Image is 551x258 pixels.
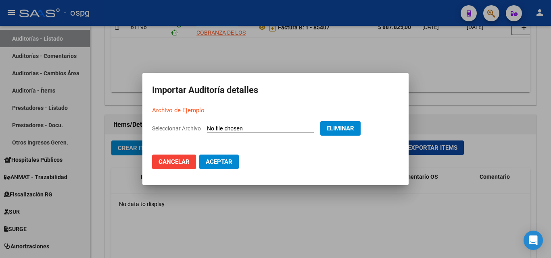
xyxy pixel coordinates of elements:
h2: Importar Auditoría detalles [152,83,399,98]
a: Archivo de Ejemplo [152,107,205,114]
div: Open Intercom Messenger [524,231,543,250]
button: Eliminar [320,121,361,136]
span: Aceptar [206,158,232,165]
button: Cancelar [152,155,196,169]
span: Cancelar [159,158,190,165]
span: Seleccionar Archivo [152,125,201,132]
button: Aceptar [199,155,239,169]
span: Eliminar [327,125,354,132]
